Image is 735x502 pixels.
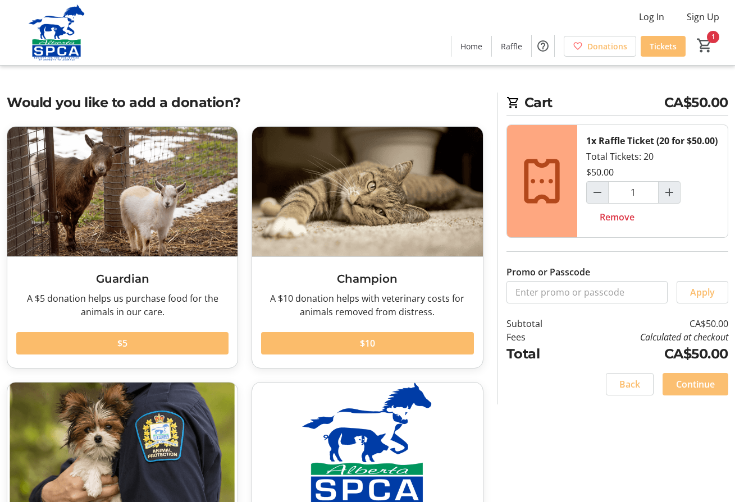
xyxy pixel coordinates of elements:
span: Apply [690,285,715,299]
h3: Champion [261,270,473,287]
button: Sign Up [678,8,728,26]
span: Home [460,40,482,52]
span: Raffle [501,40,522,52]
button: Cart [695,35,715,56]
button: $5 [16,332,229,354]
span: $5 [117,337,127,350]
img: Guardian [7,127,238,256]
td: Calculated at checkout [570,330,728,344]
h2: Would you like to add a donation? [7,93,483,113]
span: CA$50.00 [664,93,728,113]
span: Remove [600,210,634,224]
input: Raffle Ticket (20 for $50.00) Quantity [608,181,659,204]
img: Alberta SPCA's Logo [7,4,107,61]
span: Back [619,377,640,391]
button: Log In [630,8,673,26]
span: Continue [676,377,715,391]
button: Apply [677,281,728,303]
button: Back [606,373,654,395]
button: Decrement by one [587,182,608,203]
img: Champion [252,127,482,256]
a: Tickets [641,36,686,57]
button: Help [532,35,554,57]
h2: Cart [506,93,728,116]
td: Subtotal [506,317,570,330]
span: Tickets [650,40,677,52]
button: Continue [663,373,728,395]
span: Donations [587,40,627,52]
a: Home [451,36,491,57]
span: Sign Up [687,10,719,24]
span: Log In [639,10,664,24]
div: $50.00 [586,165,614,179]
div: A $10 donation helps with veterinary costs for animals removed from distress. [261,292,473,319]
div: Total Tickets: 20 [577,125,728,237]
a: Raffle [492,36,531,57]
div: A $5 donation helps us purchase food for the animals in our care. [16,292,229,319]
a: Donations [564,36,636,57]
td: Fees [506,330,570,344]
span: $10 [360,337,375,350]
button: $10 [261,332,473,354]
h3: Guardian [16,270,229,287]
button: Increment by one [659,182,680,203]
div: 1x Raffle Ticket (20 for $50.00) [586,134,718,148]
label: Promo or Passcode [506,265,590,279]
button: Remove [586,206,648,228]
td: Total [506,344,570,364]
td: CA$50.00 [570,317,728,330]
input: Enter promo or passcode [506,281,668,303]
td: CA$50.00 [570,344,728,364]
